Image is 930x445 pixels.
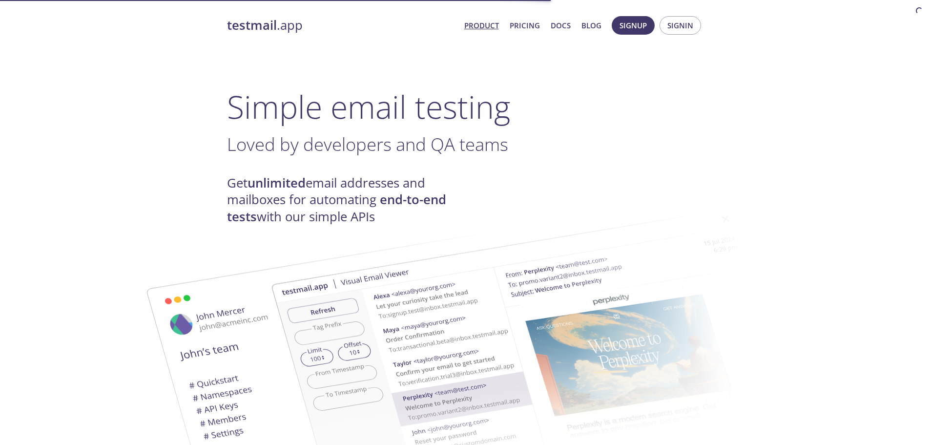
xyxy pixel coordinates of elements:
button: Signup [612,16,655,35]
span: Signup [620,19,647,32]
a: testmail.app [227,17,456,34]
button: Signin [660,16,701,35]
strong: unlimited [248,174,306,191]
span: Loved by developers and QA teams [227,132,508,156]
h4: Get email addresses and mailboxes for automating with our simple APIs [227,175,465,225]
strong: testmail [227,17,277,34]
a: Blog [581,19,601,32]
span: Signin [667,19,693,32]
a: Docs [551,19,571,32]
strong: end-to-end tests [227,191,446,225]
a: Pricing [510,19,540,32]
a: Product [464,19,499,32]
h1: Simple email testing [227,88,703,126]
